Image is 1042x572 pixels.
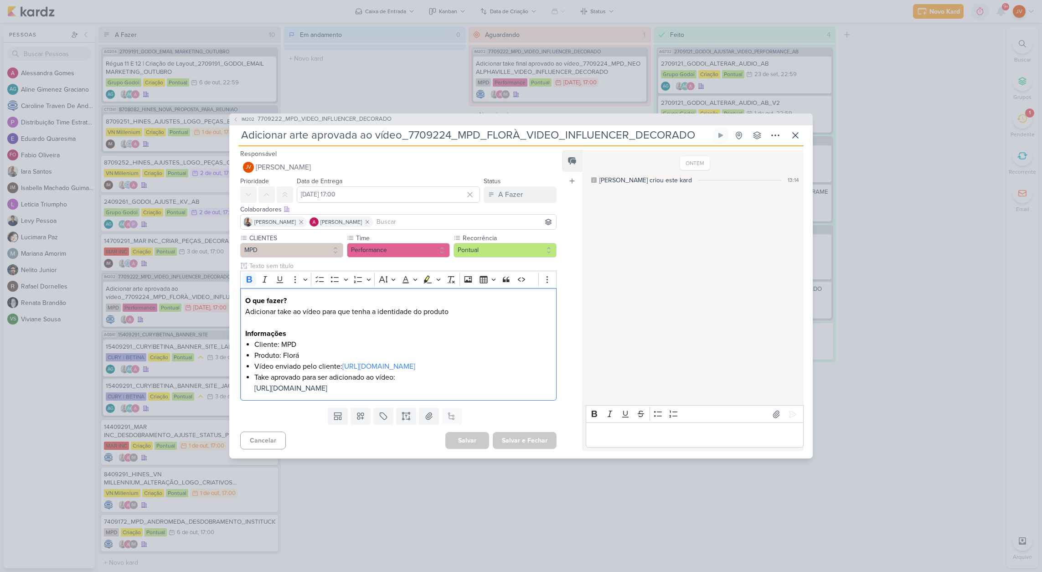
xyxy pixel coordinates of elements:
input: Texto sem título [248,261,557,271]
span: [PERSON_NAME] [254,218,296,226]
button: Pontual [454,243,557,258]
label: Recorrência [462,233,557,243]
div: [PERSON_NAME] criou este kard [599,175,692,185]
div: Editor toolbar [240,271,557,289]
div: Editor toolbar [586,405,804,423]
div: A Fazer [498,189,523,200]
div: 13:14 [788,176,799,184]
div: Editor editing area: main [240,288,557,401]
p: Adicionar take ao vídeo para que tenha a identidade do produto [245,306,552,339]
span: 7709222_MPD_VIDEO_INFLUENCER_DECORADO [258,115,392,124]
li: Take aprovado para ser adicionado ao vídeo: [254,372,552,394]
label: Responsável [240,150,277,158]
li: Produto: Florá [254,350,552,361]
a: [URL][DOMAIN_NAME] [254,384,327,393]
button: JV [PERSON_NAME] [240,159,557,175]
div: Ligar relógio [717,132,724,139]
label: Prioridade [240,177,269,185]
button: Performance [347,243,450,258]
div: Editor editing area: main [586,423,804,448]
span: [PERSON_NAME] [256,162,311,173]
img: Alessandra Gomes [310,217,319,227]
button: A Fazer [484,186,557,203]
div: Colaboradores [240,205,557,214]
span: [PERSON_NAME] [320,218,362,226]
input: Kard Sem Título [238,127,711,144]
img: Iara Santos [243,217,253,227]
label: Status [484,177,501,185]
span: IM202 [240,116,256,123]
a: [URL][DOMAIN_NAME] [342,362,415,371]
strong: Informações [245,329,286,338]
strong: O que fazer? [245,296,287,305]
label: Time [355,233,450,243]
button: IM202 7709222_MPD_VIDEO_INFLUENCER_DECORADO [233,115,392,124]
input: Select a date [297,186,480,203]
label: Data de Entrega [297,177,342,185]
p: JV [246,165,251,170]
button: Cancelar [240,432,286,449]
div: Joney Viana [243,162,254,173]
li: Vídeo enviado pelo cliente: [254,361,552,372]
input: Buscar [375,216,554,227]
button: MPD [240,243,343,258]
label: CLIENTES [248,233,343,243]
li: Cliente: MPD [254,339,552,350]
